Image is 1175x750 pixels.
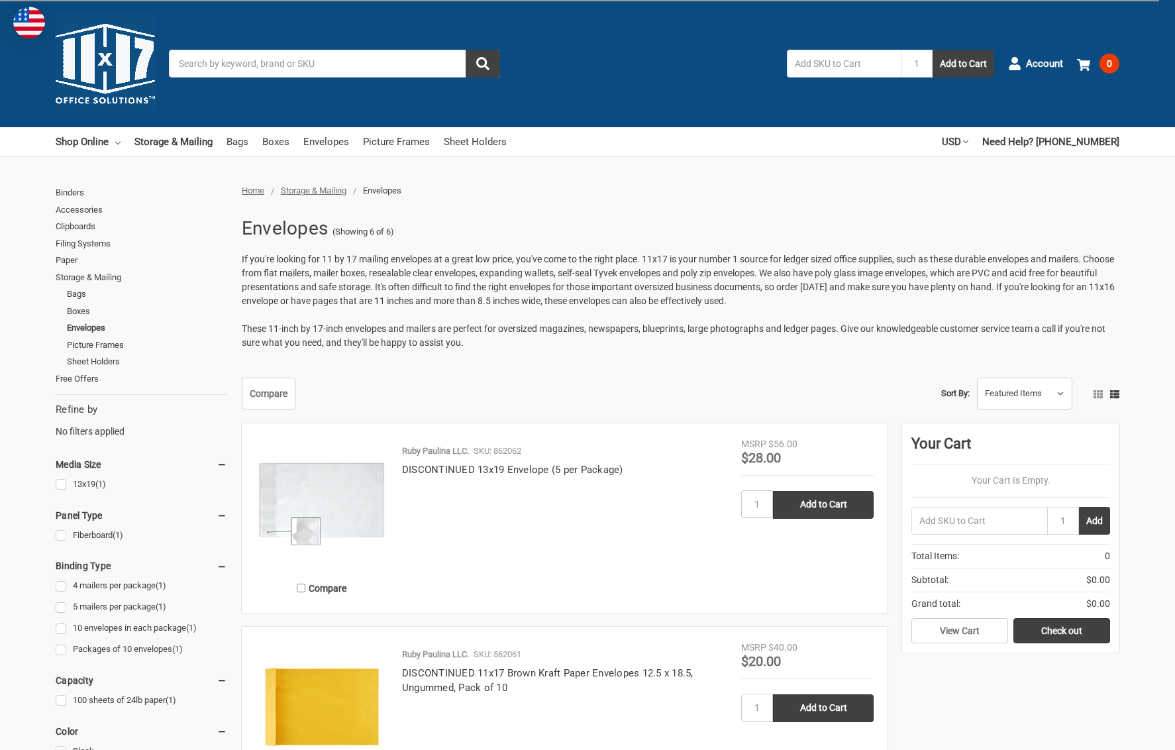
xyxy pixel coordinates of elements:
input: Search by keyword, brand or SKU [169,50,500,78]
span: These 11-inch by 17-inch envelopes and mailers are perfect for oversized magazines, newspapers, b... [242,323,1105,348]
span: Envelopes [363,186,401,195]
a: Binders [56,184,227,201]
span: (1) [186,623,197,633]
a: Envelopes [67,319,227,337]
div: MSRP [741,641,766,655]
a: Bags [227,127,248,156]
span: $0.00 [1086,597,1110,611]
a: Picture Frames [67,337,227,354]
a: 0 [1077,46,1119,81]
h1: Envelopes [242,211,328,246]
span: Account [1026,56,1063,72]
div: MSRP [741,437,766,451]
a: Boxes [67,303,227,320]
a: Storage & Mailing [134,127,213,156]
h5: Capacity [56,672,227,688]
label: Sort By: [941,384,970,403]
span: (1) [172,644,183,654]
img: 13x19 Envelope (5 per Package) [256,437,388,570]
input: Add to Cart [773,694,874,722]
h5: Panel Type [56,508,227,523]
a: Accessories [56,201,227,219]
span: 0 [1105,549,1110,563]
a: Paper [56,252,227,269]
a: Storage & Mailing [56,269,227,286]
a: Need Help? [PHONE_NUMBER] [982,127,1119,156]
span: 0 [1099,54,1119,74]
a: Boxes [262,127,289,156]
a: 100 sheets of 24lb paper [56,692,227,710]
h5: Color [56,723,227,739]
a: Filing Systems [56,235,227,252]
span: Grand total: [911,597,960,611]
a: Picture Frames [363,127,430,156]
span: $0.00 [1086,573,1110,587]
span: $40.00 [768,642,797,653]
input: Compare [297,584,305,592]
a: Sheet Holders [67,353,227,370]
a: Packages of 10 envelopes [56,641,227,659]
label: Compare [256,577,388,599]
a: Bags [67,286,227,303]
a: Check out [1013,618,1110,643]
a: Sheet Holders [444,127,507,156]
a: Compare [242,378,295,409]
a: USD [942,127,968,156]
span: (1) [156,580,166,590]
span: $20.00 [741,653,781,669]
span: (1) [156,602,166,612]
a: Shop Online [56,127,121,156]
a: DISCONTINUED 13x19 Envelope (5 per Package) [402,464,623,476]
div: Your Cart [911,433,1110,464]
input: Add to Cart [773,491,874,519]
a: Home [242,186,264,195]
img: duty and tax information for United States [13,7,45,38]
a: 10 envelopes in each package [56,619,227,637]
a: Clipboards [56,218,227,235]
div: No filters applied [56,402,227,438]
p: Ruby Paulina LLC. [402,648,469,661]
p: Your Cart Is Empty. [911,474,1110,488]
span: (1) [113,530,123,540]
p: Ruby Paulina LLC. [402,445,469,458]
span: Total Items: [911,549,959,563]
button: Add to Cart [933,50,994,78]
img: 11x17.com [56,14,155,113]
button: Add [1079,507,1110,535]
input: Add SKU to Cart [787,50,901,78]
span: (1) [166,695,176,705]
a: 13x19 [56,476,227,494]
a: 4 mailers per package [56,577,227,595]
input: Add SKU to Cart [911,507,1047,535]
h5: Refine by [56,402,227,417]
a: Fiberboard [56,527,227,545]
span: $56.00 [768,439,797,449]
a: View Cart [911,618,1008,643]
a: Free Offers [56,370,227,388]
span: Subtotal: [911,573,948,587]
span: If you're looking for 11 by 17 mailing envelopes at a great low price, you've come to the right p... [242,254,1115,306]
span: $28.00 [741,450,781,466]
span: (Showing 6 of 6) [332,225,394,239]
h5: Media Size [56,456,227,472]
a: Storage & Mailing [281,186,346,195]
a: 5 mailers per package [56,598,227,616]
span: (1) [95,479,106,489]
p: SKU: 562061 [474,648,521,661]
p: SKU: 862062 [474,445,521,458]
a: Account [1008,46,1063,81]
a: DISCONTINUED 11x17 Brown Kraft Paper Envelopes 12.5 x 18.5, Ungummed, Pack of 10 [402,667,693,694]
a: Envelopes [303,127,349,156]
h5: Binding Type [56,558,227,574]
